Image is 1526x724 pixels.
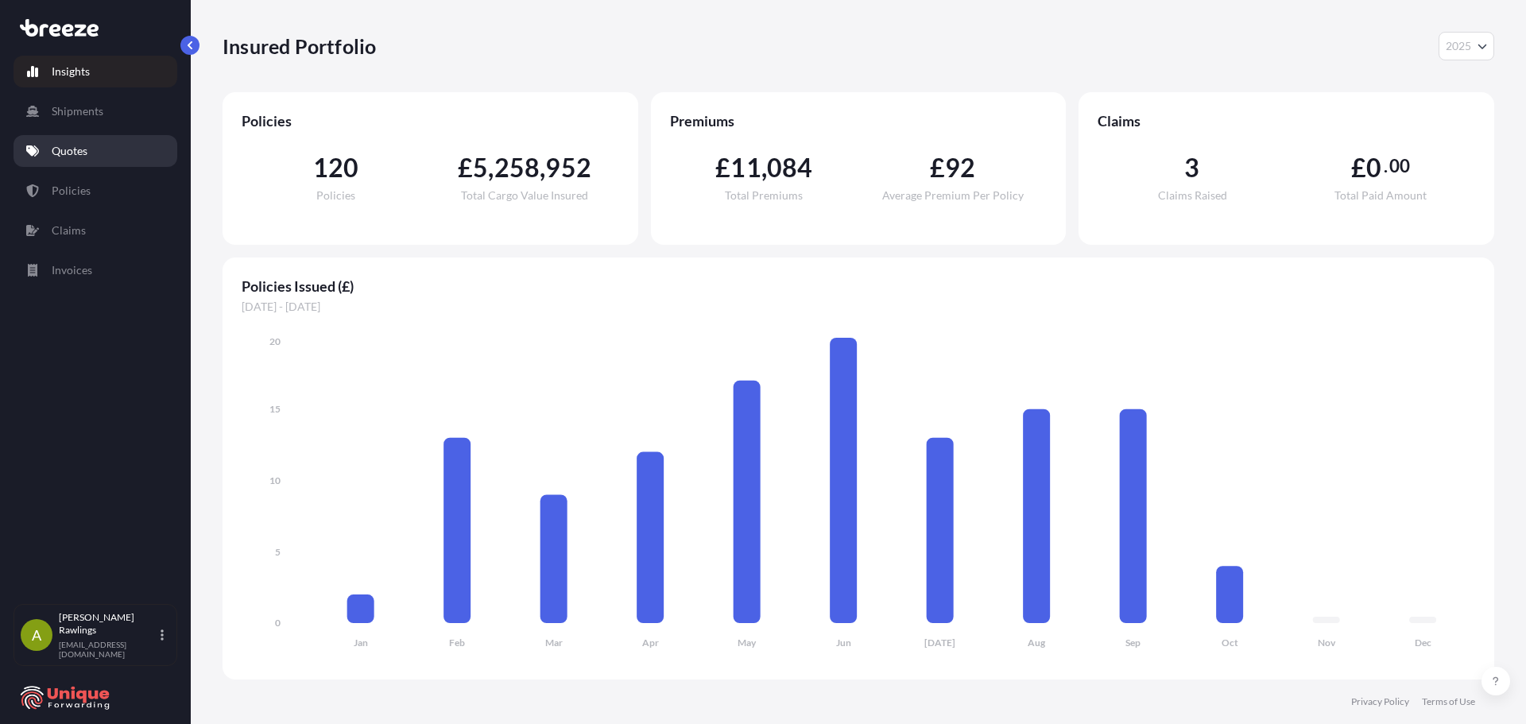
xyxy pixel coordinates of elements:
p: Policies [52,183,91,199]
tspan: [DATE] [924,637,955,649]
tspan: 10 [269,474,281,486]
p: Claims [52,223,86,238]
span: 084 [767,155,813,180]
tspan: 20 [269,335,281,347]
span: [DATE] - [DATE] [242,299,1475,315]
a: Policies [14,175,177,207]
span: 00 [1389,160,1410,172]
tspan: Jan [354,637,368,649]
p: [PERSON_NAME] Rawlings [59,611,157,637]
p: Insights [52,64,90,79]
span: £ [715,155,730,180]
tspan: Apr [642,637,659,649]
tspan: Dec [1415,637,1431,649]
span: £ [1351,155,1366,180]
span: Policies [242,111,619,130]
tspan: 15 [269,403,281,415]
span: , [488,155,494,180]
a: Quotes [14,135,177,167]
span: 5 [473,155,488,180]
span: Policies [316,190,355,201]
span: Claims [1098,111,1475,130]
button: Year Selector [1439,32,1494,60]
a: Insights [14,56,177,87]
a: Privacy Policy [1351,695,1409,708]
tspan: Sep [1125,637,1141,649]
span: 11 [730,155,761,180]
tspan: Oct [1222,637,1238,649]
tspan: Feb [449,637,465,649]
span: Claims Raised [1158,190,1227,201]
span: £ [930,155,945,180]
tspan: Jun [836,637,851,649]
span: £ [458,155,473,180]
img: organization-logo [20,685,111,710]
span: 120 [313,155,359,180]
span: 258 [494,155,540,180]
tspan: Aug [1028,637,1046,649]
a: Invoices [14,254,177,286]
tspan: 0 [275,617,281,629]
span: , [761,155,767,180]
p: Insured Portfolio [223,33,376,59]
span: 3 [1184,155,1199,180]
span: Average Premium Per Policy [882,190,1024,201]
span: . [1384,160,1388,172]
p: [EMAIL_ADDRESS][DOMAIN_NAME] [59,640,157,659]
span: A [32,627,41,643]
span: Premiums [670,111,1048,130]
a: Terms of Use [1422,695,1475,708]
span: Total Cargo Value Insured [461,190,588,201]
tspan: May [738,637,757,649]
tspan: Mar [545,637,563,649]
span: Policies Issued (£) [242,277,1475,296]
span: 952 [545,155,591,180]
tspan: 5 [275,546,281,558]
a: Claims [14,215,177,246]
span: , [540,155,545,180]
p: Invoices [52,262,92,278]
p: Shipments [52,103,103,119]
span: Total Premiums [725,190,803,201]
a: Shipments [14,95,177,127]
p: Quotes [52,143,87,159]
span: 92 [945,155,975,180]
span: Total Paid Amount [1334,190,1427,201]
span: 0 [1366,155,1381,180]
tspan: Nov [1318,637,1336,649]
span: 2025 [1446,38,1471,54]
